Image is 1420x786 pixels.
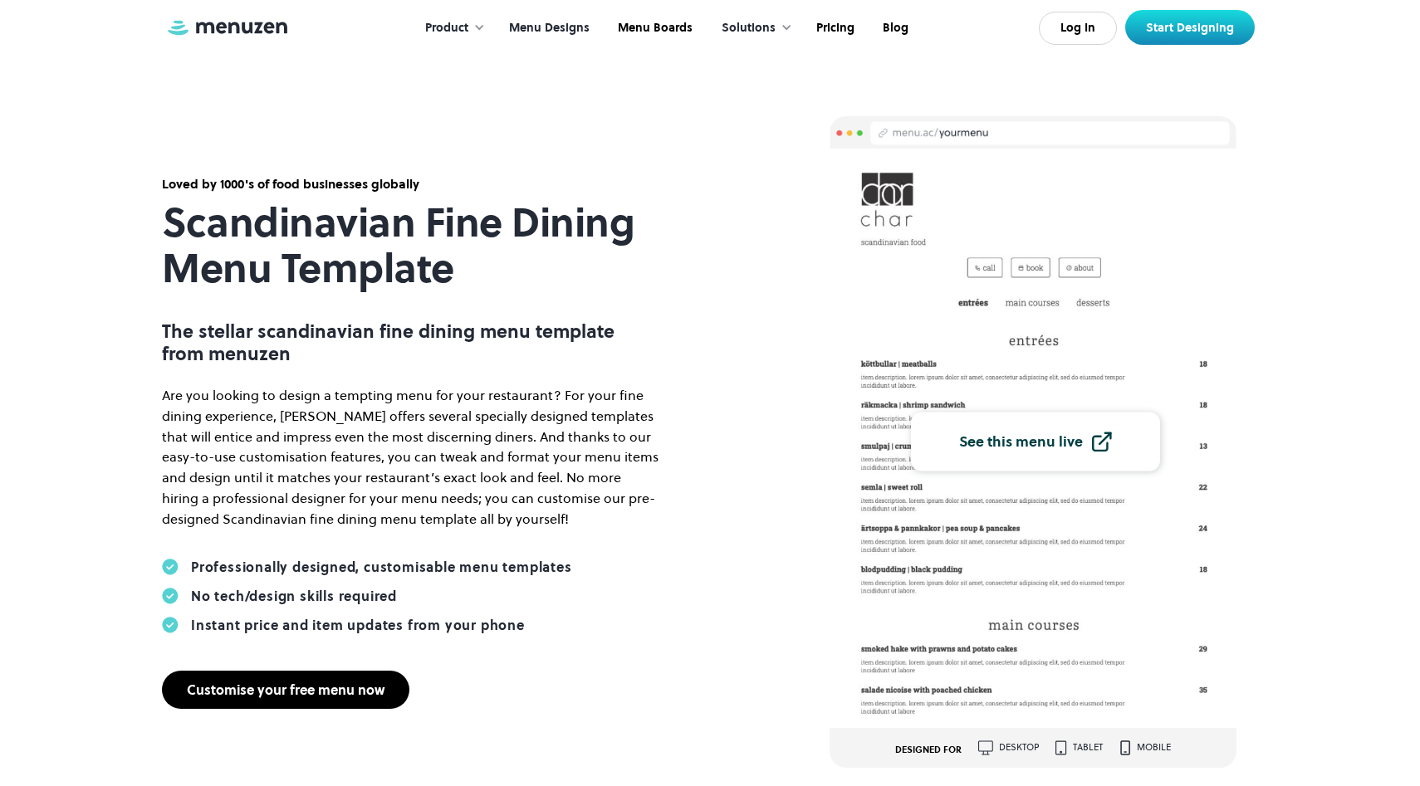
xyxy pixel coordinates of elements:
[191,559,572,575] div: Professionally designed, customisable menu templates
[999,743,1039,752] div: desktop
[187,683,384,696] div: Customise your free menu now
[895,745,962,755] div: DESIGNED FOR
[162,385,660,530] p: Are you looking to design a tempting menu for your restaurant? For your fine dining experience, [...
[493,2,602,54] a: Menu Designs
[162,175,660,193] div: Loved by 1000's of food businesses globally
[959,434,1083,449] div: See this menu live
[191,588,397,604] div: No tech/design skills required
[1125,10,1255,45] a: Start Designing
[867,2,921,54] a: Blog
[162,671,409,709] a: Customise your free menu now
[705,2,801,54] div: Solutions
[911,413,1160,471] a: See this menu live
[602,2,705,54] a: Menu Boards
[409,2,493,54] div: Product
[191,617,525,633] div: Instant price and item updates from your phone
[162,200,660,291] h1: Scandinavian Fine Dining Menu Template
[830,149,1236,728] img: Scandinavian Fine Dining Menu Template
[801,2,867,54] a: Pricing
[722,19,776,37] div: Solutions
[162,320,660,364] p: The stellar scandinavian fine dining menu template from menuzen
[1039,12,1117,45] a: Log In
[1137,743,1171,752] div: mobile
[1073,743,1103,752] div: tablet
[425,19,468,37] div: Product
